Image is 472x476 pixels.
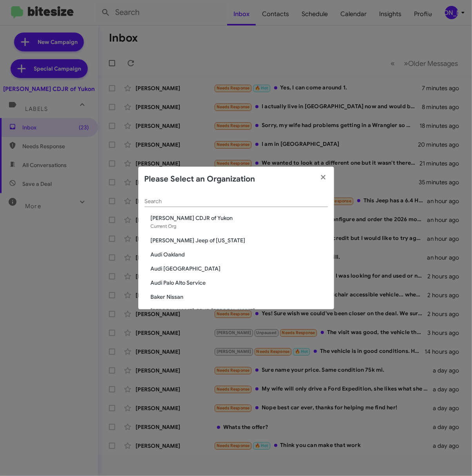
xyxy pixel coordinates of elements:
[151,223,177,229] span: Current Org
[151,251,328,258] span: Audi Oakland
[151,279,328,287] span: Audi Palo Alto Service
[145,173,255,185] h2: Please Select an Organization
[151,236,328,244] span: [PERSON_NAME] Jeep of [US_STATE]
[151,214,328,222] span: [PERSON_NAME] CDJR of Yukon
[151,293,328,301] span: Baker Nissan
[151,307,328,315] span: [PERSON_NAME] CDJR [PERSON_NAME]
[151,265,328,273] span: Audi [GEOGRAPHIC_DATA]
